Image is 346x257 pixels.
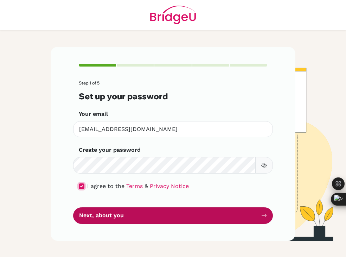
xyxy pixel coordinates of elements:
span: & [145,183,148,189]
a: Privacy Notice [150,183,189,189]
input: Insert your email* [73,121,273,138]
button: Next, about you [73,207,273,224]
label: Your email [79,110,108,118]
h3: Set up your password [79,91,267,101]
span: I agree to the [87,183,124,189]
label: Create your password [79,146,141,154]
a: Terms [126,183,143,189]
span: Step 1 of 5 [79,80,100,86]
